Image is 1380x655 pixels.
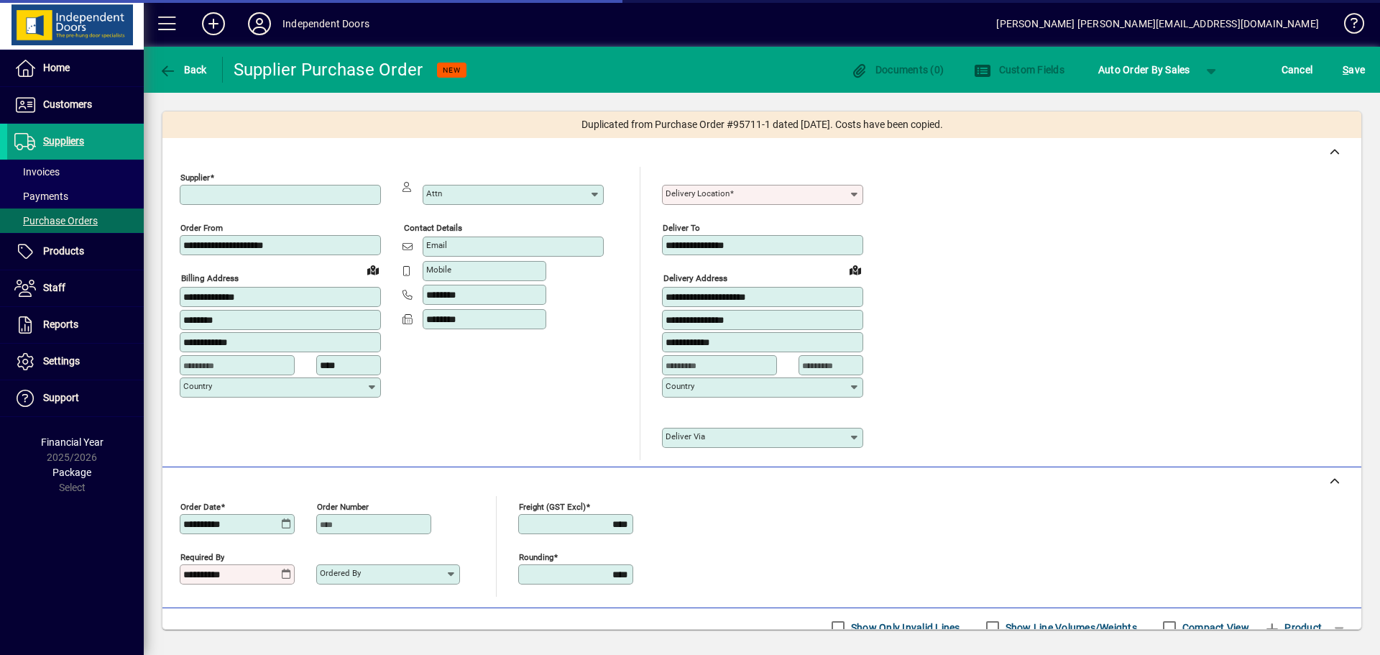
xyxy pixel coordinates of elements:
div: [PERSON_NAME] [PERSON_NAME][EMAIL_ADDRESS][DOMAIN_NAME] [996,12,1319,35]
app-page-header-button: Back [144,57,223,83]
mat-label: Order number [317,501,369,511]
a: Home [7,50,144,86]
span: Auto Order By Sales [1098,58,1190,81]
span: Financial Year [41,436,103,448]
span: Home [43,62,70,73]
a: View on map [362,258,385,281]
span: NEW [443,65,461,75]
mat-label: Country [666,381,694,391]
span: Package [52,467,91,478]
label: Show Line Volumes/Weights [1003,620,1137,635]
mat-label: Deliver via [666,431,705,441]
a: Invoices [7,160,144,184]
span: Product [1264,616,1322,639]
mat-label: Ordered by [320,568,361,578]
a: Support [7,380,144,416]
a: Knowledge Base [1333,3,1362,50]
button: Auto Order By Sales [1091,57,1197,83]
a: Products [7,234,144,270]
mat-label: Deliver To [663,223,700,233]
span: Products [43,245,84,257]
span: Invoices [14,166,60,178]
mat-label: Order from [180,223,223,233]
mat-label: Delivery Location [666,188,730,198]
button: Cancel [1278,57,1317,83]
mat-label: Country [183,381,212,391]
span: ave [1343,58,1365,81]
a: Staff [7,270,144,306]
span: Documents (0) [850,64,944,75]
button: Custom Fields [970,57,1068,83]
a: Reports [7,307,144,343]
span: Customers [43,99,92,110]
span: Duplicated from Purchase Order #95711-1 dated [DATE]. Costs have been copied. [581,117,943,132]
button: Back [155,57,211,83]
span: Settings [43,355,80,367]
button: Profile [236,11,282,37]
span: Suppliers [43,135,84,147]
a: Customers [7,87,144,123]
button: Save [1339,57,1368,83]
mat-label: Rounding [519,551,553,562]
label: Compact View [1179,620,1249,635]
mat-label: Mobile [426,265,451,275]
button: Documents (0) [847,57,947,83]
label: Show Only Invalid Lines [848,620,960,635]
a: View on map [844,258,867,281]
a: Payments [7,184,144,209]
span: Cancel [1282,58,1313,81]
span: S [1343,64,1348,75]
div: Supplier Purchase Order [234,58,423,81]
span: Payments [14,191,68,202]
span: Purchase Orders [14,215,98,226]
a: Settings [7,344,144,380]
mat-label: Attn [426,188,442,198]
mat-label: Email [426,240,447,250]
button: Add [190,11,236,37]
span: Support [43,392,79,403]
mat-label: Freight (GST excl) [519,501,586,511]
mat-label: Required by [180,551,224,562]
a: Purchase Orders [7,209,144,233]
span: Back [159,64,207,75]
div: Independent Doors [282,12,369,35]
button: Product [1256,615,1329,641]
span: Staff [43,282,65,293]
span: Reports [43,319,78,330]
mat-label: Order date [180,501,221,511]
mat-label: Supplier [180,173,210,183]
span: Custom Fields [974,64,1064,75]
